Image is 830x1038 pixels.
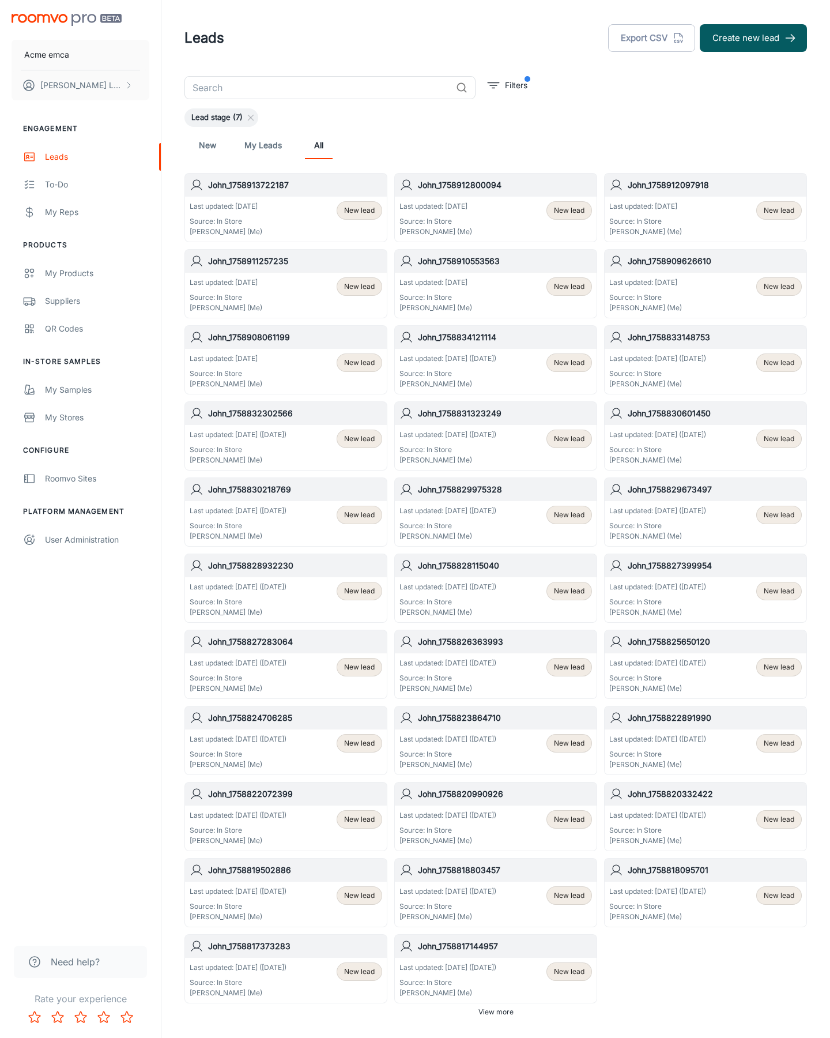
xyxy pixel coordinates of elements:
[394,934,597,1003] a: John_1758817144957Last updated: [DATE] ([DATE])Source: In Store[PERSON_NAME] (Me)New lead
[208,864,382,877] h6: John_1758819502886
[45,472,149,485] div: Roomvo Sites
[399,597,496,607] p: Source: In Store
[609,216,682,227] p: Source: In Store
[399,506,496,516] p: Last updated: [DATE] ([DATE])
[190,430,286,440] p: Last updated: [DATE] ([DATE])
[609,673,706,683] p: Source: In Store
[184,554,387,623] a: John_1758828932230Last updated: [DATE] ([DATE])Source: In Store[PERSON_NAME] (Me)New lead
[12,40,149,70] button: Acme emca
[418,483,592,496] h6: John_1758829975328
[604,325,807,394] a: John_1758833148753Last updated: [DATE] ([DATE])Source: In Store[PERSON_NAME] (Me)New lead
[184,706,387,775] a: John_1758824706285Last updated: [DATE] ([DATE])Source: In Store[PERSON_NAME] (Me)New lead
[609,201,682,212] p: Last updated: [DATE]
[609,506,706,516] p: Last updated: [DATE] ([DATE])
[208,255,382,268] h6: John_1758911257235
[609,582,706,592] p: Last updated: [DATE] ([DATE])
[184,630,387,699] a: John_1758827283064Last updated: [DATE] ([DATE])Source: In Store[PERSON_NAME] (Me)New lead
[45,411,149,424] div: My Stores
[190,201,262,212] p: Last updated: [DATE]
[194,131,221,159] a: New
[418,940,592,953] h6: John_1758817144957
[554,434,584,444] span: New lead
[394,401,597,471] a: John_1758831323249Last updated: [DATE] ([DATE])Source: In Store[PERSON_NAME] (Me)New lead
[208,712,382,724] h6: John_1758824706285
[190,303,262,313] p: [PERSON_NAME] (Me)
[115,1006,138,1029] button: Rate 5 star
[344,510,375,520] span: New lead
[418,331,592,344] h6: John_1758834121114
[609,607,706,618] p: [PERSON_NAME] (Me)
[399,455,496,465] p: [PERSON_NAME] (Me)
[184,858,387,927] a: John_1758819502886Last updated: [DATE] ([DATE])Source: In Store[PERSON_NAME] (Me)New lead
[609,277,682,288] p: Last updated: [DATE]
[399,521,496,531] p: Source: In Store
[628,255,802,268] h6: John_1758909626610
[418,179,592,191] h6: John_1758912800094
[609,445,706,455] p: Source: In Store
[24,48,69,61] p: Acme emca
[764,814,794,825] span: New lead
[45,151,149,163] div: Leads
[208,331,382,344] h6: John_1758908061199
[208,940,382,953] h6: John_1758817373283
[208,179,382,191] h6: John_1758913722187
[399,582,496,592] p: Last updated: [DATE] ([DATE])
[764,358,794,368] span: New lead
[628,788,802,800] h6: John_1758820332422
[399,303,472,313] p: [PERSON_NAME] (Me)
[609,749,706,759] p: Source: In Store
[190,749,286,759] p: Source: In Store
[418,255,592,268] h6: John_1758910553563
[609,353,706,364] p: Last updated: [DATE] ([DATE])
[700,24,807,52] button: Create new lead
[190,292,262,303] p: Source: In Store
[604,858,807,927] a: John_1758818095701Last updated: [DATE] ([DATE])Source: In Store[PERSON_NAME] (Me)New lead
[208,635,382,648] h6: John_1758827283064
[184,108,258,127] div: Lead stage (7)
[190,683,286,694] p: [PERSON_NAME] (Me)
[190,825,286,836] p: Source: In Store
[764,281,794,292] span: New lead
[609,683,706,694] p: [PERSON_NAME] (Me)
[764,890,794,901] span: New lead
[394,706,597,775] a: John_1758823864710Last updated: [DATE] ([DATE])Source: In Store[PERSON_NAME] (Me)New lead
[609,759,706,770] p: [PERSON_NAME] (Me)
[190,759,286,770] p: [PERSON_NAME] (Me)
[399,531,496,541] p: [PERSON_NAME] (Me)
[418,635,592,648] h6: John_1758826363993
[394,630,597,699] a: John_1758826363993Last updated: [DATE] ([DATE])Source: In Store[PERSON_NAME] (Me)New lead
[764,738,794,749] span: New lead
[505,79,527,92] p: Filters
[554,662,584,672] span: New lead
[554,510,584,520] span: New lead
[190,836,286,846] p: [PERSON_NAME] (Me)
[45,267,149,280] div: My Products
[344,586,375,596] span: New lead
[399,292,472,303] p: Source: In Store
[45,206,149,219] div: My Reps
[609,531,706,541] p: [PERSON_NAME] (Me)
[399,759,496,770] p: [PERSON_NAME] (Me)
[604,782,807,851] a: John_1758820332422Last updated: [DATE] ([DATE])Source: In Store[PERSON_NAME] (Me)New lead
[40,79,122,92] p: [PERSON_NAME] Leaptools
[190,734,286,744] p: Last updated: [DATE] ([DATE])
[344,662,375,672] span: New lead
[628,179,802,191] h6: John_1758912097918
[604,554,807,623] a: John_1758827399954Last updated: [DATE] ([DATE])Source: In Store[PERSON_NAME] (Me)New lead
[609,810,706,821] p: Last updated: [DATE] ([DATE])
[609,658,706,668] p: Last updated: [DATE] ([DATE])
[554,586,584,596] span: New lead
[764,434,794,444] span: New lead
[344,814,375,825] span: New lead
[604,630,807,699] a: John_1758825650120Last updated: [DATE] ([DATE])Source: In Store[PERSON_NAME] (Me)New lead
[609,901,706,912] p: Source: In Store
[554,205,584,216] span: New lead
[609,597,706,607] p: Source: In Store
[69,1006,92,1029] button: Rate 3 star
[394,782,597,851] a: John_1758820990926Last updated: [DATE] ([DATE])Source: In Store[PERSON_NAME] (Me)New lead
[190,977,286,988] p: Source: In Store
[184,934,387,1003] a: John_1758817373283Last updated: [DATE] ([DATE])Source: In Store[PERSON_NAME] (Me)New lead
[394,477,597,547] a: John_1758829975328Last updated: [DATE] ([DATE])Source: In Store[PERSON_NAME] (Me)New lead
[399,368,496,379] p: Source: In Store
[418,864,592,877] h6: John_1758818803457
